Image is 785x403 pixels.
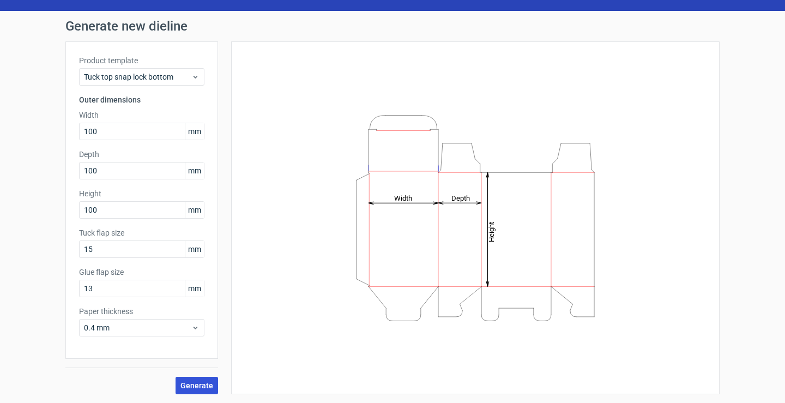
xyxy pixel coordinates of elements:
label: Paper thickness [79,306,204,317]
button: Generate [176,377,218,394]
tspan: Height [487,221,496,242]
tspan: Width [394,194,412,202]
label: Depth [79,149,204,160]
span: Generate [180,382,213,389]
span: mm [185,163,204,179]
span: mm [185,123,204,140]
h3: Outer dimensions [79,94,204,105]
label: Product template [79,55,204,66]
span: mm [185,202,204,218]
span: Tuck top snap lock bottom [84,71,191,82]
tspan: Depth [451,194,470,202]
label: Height [79,188,204,199]
h1: Generate new dieline [65,20,720,33]
span: mm [185,280,204,297]
span: mm [185,241,204,257]
span: 0.4 mm [84,322,191,333]
label: Glue flap size [79,267,204,278]
label: Width [79,110,204,121]
label: Tuck flap size [79,227,204,238]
